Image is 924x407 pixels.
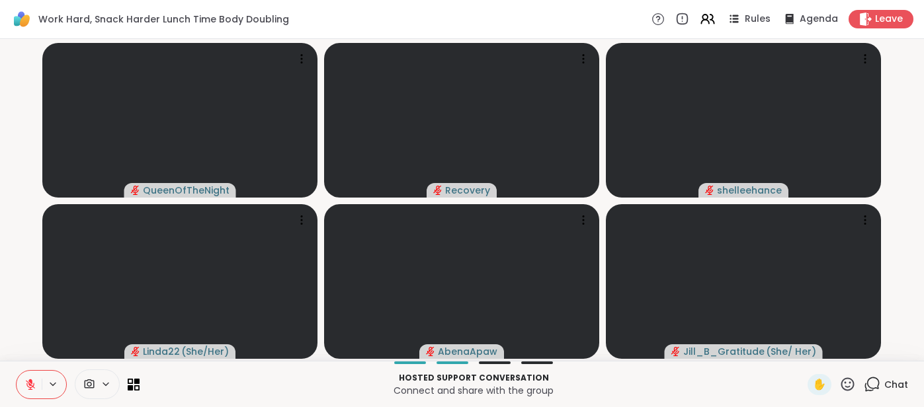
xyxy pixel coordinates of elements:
span: AbenaApaw [438,345,497,358]
span: ( She/Her ) [181,345,229,358]
span: audio-muted [671,347,681,356]
span: Linda22 [143,345,180,358]
p: Hosted support conversation [147,372,800,384]
span: Leave [875,13,903,26]
span: ✋ [813,377,826,392]
span: Jill_B_Gratitude [683,345,765,358]
span: audio-muted [705,186,714,195]
span: Work Hard, Snack Harder Lunch Time Body Doubling [38,13,289,26]
img: ShareWell Logomark [11,8,33,30]
span: audio-muted [131,347,140,356]
span: audio-muted [433,186,442,195]
span: shelleehance [717,184,782,197]
span: audio-muted [426,347,435,356]
span: Recovery [445,184,490,197]
span: Agenda [800,13,838,26]
span: ( She/ Her ) [766,345,816,358]
span: Chat [884,378,908,391]
span: audio-muted [131,186,140,195]
p: Connect and share with the group [147,384,800,397]
span: Rules [745,13,771,26]
span: QueenOfTheNight [143,184,230,197]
